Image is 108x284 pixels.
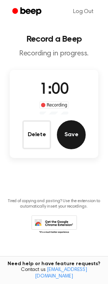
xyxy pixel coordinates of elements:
[39,101,69,109] div: Recording
[66,3,101,20] a: Log Out
[22,120,51,149] button: Delete Audio Record
[7,5,48,19] a: Beep
[6,35,102,43] h1: Record a Beep
[6,199,102,209] p: Tired of copying and pasting? Use the extension to automatically insert your recordings.
[40,82,68,97] span: 1:00
[35,267,87,279] a: [EMAIL_ADDRESS][DOMAIN_NAME]
[6,49,102,58] p: Recording in progress.
[4,267,104,280] span: Contact us
[57,120,86,149] button: Save Audio Record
